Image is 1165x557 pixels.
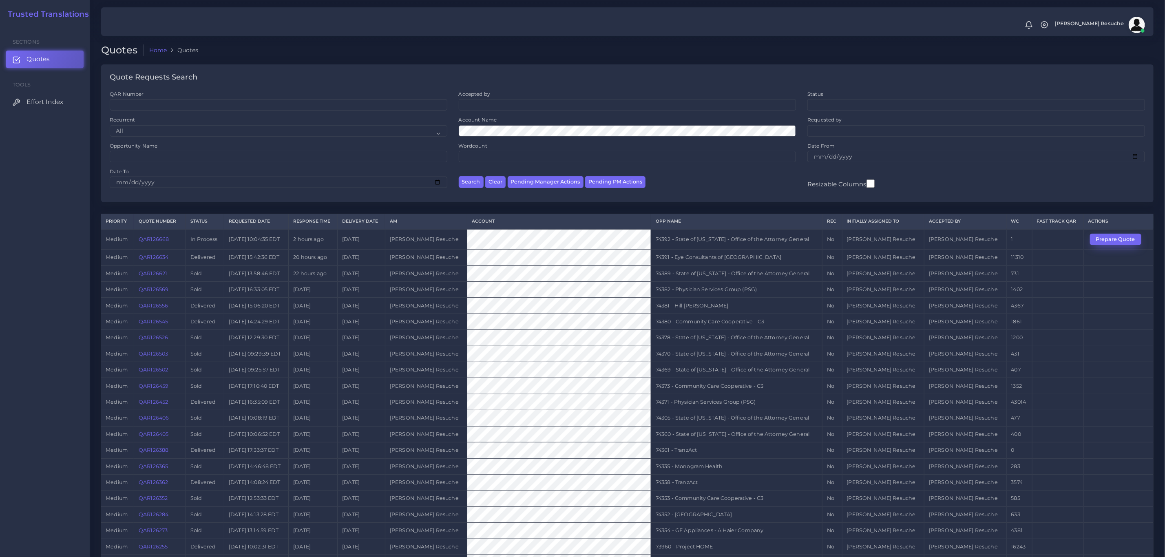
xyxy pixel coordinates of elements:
td: [PERSON_NAME] Resuche [385,298,467,314]
td: [PERSON_NAME] Resuche [385,474,467,490]
td: [DATE] [338,506,385,522]
td: 633 [1006,506,1032,522]
td: 1 [1006,229,1032,250]
td: Sold [186,458,224,474]
td: Sold [186,282,224,298]
td: In Process [186,229,224,250]
td: 74352 - [GEOGRAPHIC_DATA] [651,506,822,522]
span: [PERSON_NAME] Resuche [1055,21,1124,27]
td: [PERSON_NAME] Resuche [842,491,924,506]
span: medium [106,270,128,276]
td: [DATE] 09:29:39 EDT [224,346,288,362]
td: [PERSON_NAME] Resuche [842,394,924,410]
td: [DATE] 17:10:40 EDT [224,378,288,394]
span: medium [106,334,128,340]
td: [PERSON_NAME] Resuche [385,523,467,539]
td: Sold [186,330,224,346]
td: No [822,426,842,442]
td: [PERSON_NAME] Resuche [842,442,924,458]
button: Pending PM Actions [585,176,646,188]
td: Delivered [186,474,224,490]
td: [PERSON_NAME] Resuche [385,506,467,522]
td: No [822,442,842,458]
td: [PERSON_NAME] Resuche [385,491,467,506]
td: [DATE] [289,330,338,346]
td: [DATE] [338,410,385,426]
span: medium [106,463,128,469]
th: REC [822,214,842,229]
th: Delivery Date [338,214,385,229]
td: 731 [1006,265,1032,281]
span: medium [106,511,128,517]
input: Resizable Columns [867,179,875,189]
td: [DATE] [338,426,385,442]
a: QAR126459 [139,383,168,389]
td: [DATE] [338,458,385,474]
th: Opp Name [651,214,822,229]
td: [PERSON_NAME] Resuche [385,458,467,474]
a: [PERSON_NAME] Resucheavatar [1051,17,1148,33]
a: QAR126526 [139,334,168,340]
td: [PERSON_NAME] Resuche [842,250,924,265]
td: Sold [186,426,224,442]
td: [PERSON_NAME] Resuche [842,362,924,378]
td: [DATE] [289,458,338,474]
a: Effort Index [6,93,84,111]
td: 16243 [1006,539,1032,555]
a: QAR126365 [139,463,168,469]
td: 74354 - GE Appliances - A Haier Company [651,523,822,539]
td: Delivered [186,314,224,329]
td: [DATE] 15:06:20 EDT [224,298,288,314]
img: avatar [1129,17,1145,33]
td: 73960 - Project HOME [651,539,822,555]
td: [PERSON_NAME] Resuche [842,314,924,329]
td: [PERSON_NAME] Resuche [385,442,467,458]
td: [DATE] [289,378,338,394]
td: [DATE] [289,523,338,539]
a: Quotes [6,51,84,68]
td: 74380 - Community Care Cooperative - C3 [651,314,822,329]
td: Delivered [186,394,224,410]
td: [DATE] [338,394,385,410]
td: [DATE] 13:14:59 EDT [224,523,288,539]
td: [PERSON_NAME] Resuche [842,265,924,281]
td: 74360 - State of [US_STATE] - Office of the Attorney General [651,426,822,442]
td: [PERSON_NAME] Resuche [924,523,1007,539]
td: 2 hours ago [289,229,338,250]
td: 74361 - TranzAct [651,442,822,458]
td: [PERSON_NAME] Resuche [924,410,1007,426]
th: Requested Date [224,214,288,229]
a: QAR126556 [139,303,168,309]
td: 4367 [1006,298,1032,314]
a: QAR126388 [139,447,168,453]
td: 585 [1006,491,1032,506]
td: Delivered [186,298,224,314]
th: Priority [101,214,134,229]
td: [PERSON_NAME] Resuche [385,265,467,281]
span: medium [106,351,128,357]
span: medium [106,527,128,533]
td: [DATE] [338,491,385,506]
td: [PERSON_NAME] Resuche [385,394,467,410]
th: Actions [1083,214,1153,229]
th: AM [385,214,467,229]
td: Sold [186,523,224,539]
td: No [822,229,842,250]
td: 74373 - Community Care Cooperative - C3 [651,378,822,394]
td: [DATE] [289,426,338,442]
td: [PERSON_NAME] Resuche [924,491,1007,506]
td: [DATE] [289,474,338,490]
td: [PERSON_NAME] Resuche [924,282,1007,298]
td: [DATE] [338,282,385,298]
span: medium [106,254,128,260]
td: 20 hours ago [289,250,338,265]
a: Trusted Translations [2,10,89,19]
td: [DATE] 13:58:46 EDT [224,265,288,281]
li: Quotes [167,46,198,54]
td: [PERSON_NAME] Resuche [385,314,467,329]
span: Sections [13,39,40,45]
a: Prepare Quote [1090,236,1147,242]
td: [DATE] 10:04:35 EDT [224,229,288,250]
td: [PERSON_NAME] Resuche [385,539,467,555]
td: Delivered [186,250,224,265]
